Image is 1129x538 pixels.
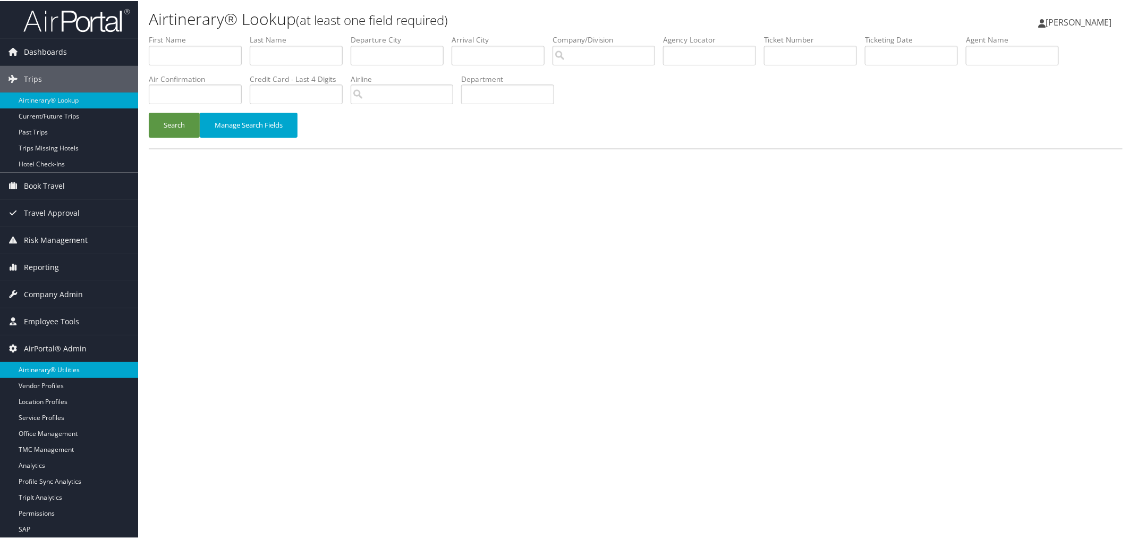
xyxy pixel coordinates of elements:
[24,38,67,64] span: Dashboards
[24,280,83,307] span: Company Admin
[351,73,461,83] label: Airline
[351,33,452,44] label: Departure City
[1039,5,1123,37] a: [PERSON_NAME]
[24,65,42,91] span: Trips
[149,112,200,137] button: Search
[461,73,562,83] label: Department
[149,7,798,29] h1: Airtinerary® Lookup
[24,172,65,198] span: Book Travel
[764,33,865,44] label: Ticket Number
[24,253,59,280] span: Reporting
[250,73,351,83] label: Credit Card - Last 4 Digits
[149,73,250,83] label: Air Confirmation
[24,199,80,225] span: Travel Approval
[200,112,298,137] button: Manage Search Fields
[149,33,250,44] label: First Name
[23,7,130,32] img: airportal-logo.png
[296,10,448,28] small: (at least one field required)
[24,334,87,361] span: AirPortal® Admin
[663,33,764,44] label: Agency Locator
[250,33,351,44] label: Last Name
[966,33,1067,44] label: Agent Name
[452,33,553,44] label: Arrival City
[24,307,79,334] span: Employee Tools
[553,33,663,44] label: Company/Division
[1046,15,1112,27] span: [PERSON_NAME]
[865,33,966,44] label: Ticketing Date
[24,226,88,253] span: Risk Management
